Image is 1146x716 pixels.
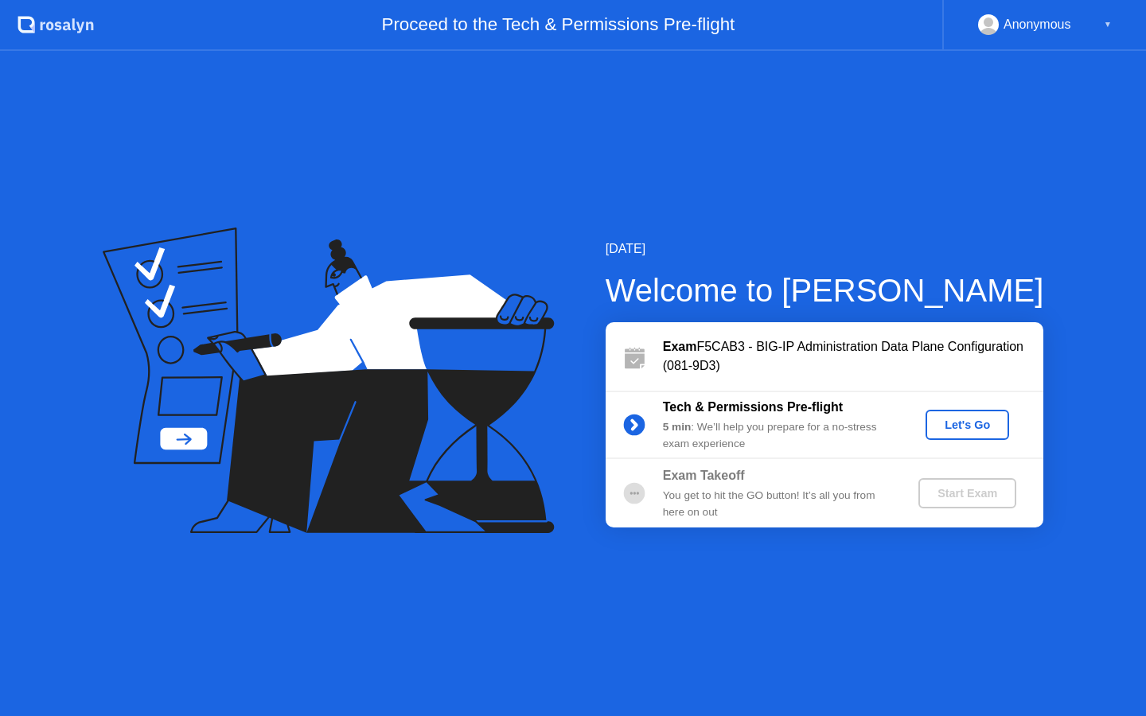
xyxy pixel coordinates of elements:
div: [DATE] [606,239,1044,259]
div: ▼ [1104,14,1112,35]
div: F5CAB3 - BIG-IP Administration Data Plane Configuration (081-9D3) [663,337,1043,376]
b: Exam Takeoff [663,469,745,482]
div: You get to hit the GO button! It’s all you from here on out [663,488,892,520]
button: Start Exam [918,478,1016,508]
b: Tech & Permissions Pre-flight [663,400,843,414]
div: : We’ll help you prepare for a no-stress exam experience [663,419,892,452]
b: Exam [663,340,697,353]
div: Let's Go [932,418,1003,431]
button: Let's Go [926,410,1009,440]
div: Start Exam [925,487,1010,500]
div: Anonymous [1004,14,1071,35]
b: 5 min [663,421,692,433]
div: Welcome to [PERSON_NAME] [606,267,1044,314]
